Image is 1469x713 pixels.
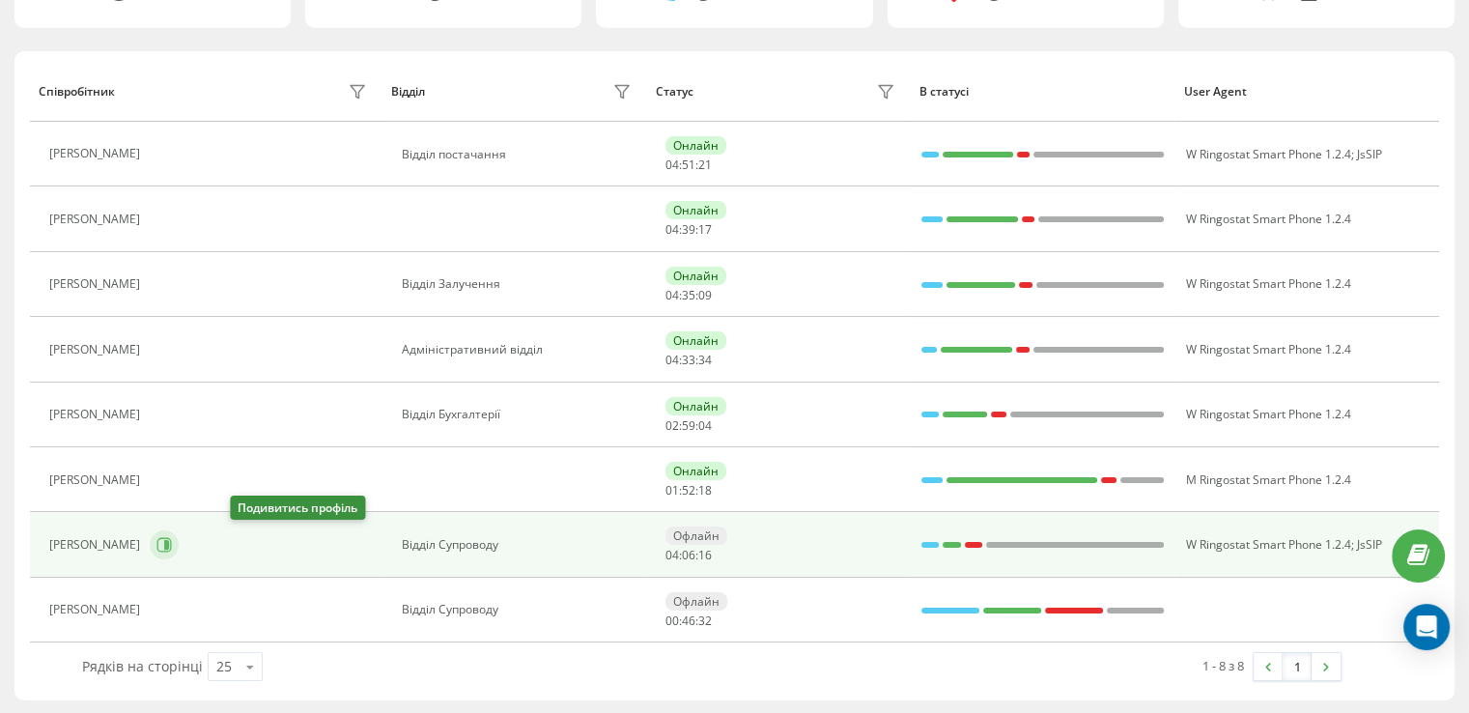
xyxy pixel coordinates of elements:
span: 32 [698,613,712,629]
span: 09 [698,287,712,303]
span: Рядків на сторінці [82,657,203,675]
div: Онлайн [665,462,726,480]
div: Відділ [391,85,425,99]
div: Відділ Бухгалтерії [402,408,636,421]
span: 01 [665,482,679,499]
span: 04 [665,547,679,563]
span: 17 [698,221,712,238]
span: 59 [682,417,695,434]
a: 1 [1283,653,1312,680]
span: JsSIP [1356,536,1381,553]
div: : : [665,158,712,172]
span: 04 [665,352,679,368]
div: Подивитись профіль [230,496,365,520]
span: 16 [698,547,712,563]
span: W Ringostat Smart Phone 1.2.4 [1185,211,1350,227]
div: [PERSON_NAME] [49,213,145,226]
span: 34 [698,352,712,368]
div: : : [665,289,712,302]
div: [PERSON_NAME] [49,603,145,616]
span: 52 [682,482,695,499]
div: Онлайн [665,136,726,155]
div: Офлайн [665,592,727,611]
div: Open Intercom Messenger [1403,604,1450,650]
span: 04 [698,417,712,434]
div: [PERSON_NAME] [49,277,145,291]
div: Онлайн [665,267,726,285]
div: : : [665,419,712,433]
span: 04 [665,221,679,238]
span: 21 [698,157,712,173]
span: 06 [682,547,695,563]
div: : : [665,354,712,367]
span: W Ringostat Smart Phone 1.2.4 [1185,536,1350,553]
div: [PERSON_NAME] [49,343,145,356]
div: Онлайн [665,331,726,350]
span: 18 [698,482,712,499]
div: [PERSON_NAME] [49,473,145,487]
span: 33 [682,352,695,368]
span: 04 [665,157,679,173]
span: W Ringostat Smart Phone 1.2.4 [1185,341,1350,357]
div: Офлайн [665,527,727,545]
div: : : [665,549,712,562]
span: 39 [682,221,695,238]
span: JsSIP [1356,146,1381,162]
div: : : [665,223,712,237]
div: Відділ Залучення [402,277,636,291]
span: 51 [682,157,695,173]
span: 35 [682,287,695,303]
span: 00 [665,613,679,629]
span: 04 [665,287,679,303]
div: Статус [656,85,693,99]
div: Онлайн [665,397,726,415]
span: 02 [665,417,679,434]
div: [PERSON_NAME] [49,538,145,552]
span: W Ringostat Smart Phone 1.2.4 [1185,406,1350,422]
div: Співробітник [39,85,115,99]
div: Відділ Супроводу [402,603,636,616]
div: Онлайн [665,201,726,219]
div: User Agent [1184,85,1430,99]
span: W Ringostat Smart Phone 1.2.4 [1185,275,1350,292]
div: 25 [216,657,232,676]
span: 46 [682,613,695,629]
div: : : [665,614,712,628]
div: 1 - 8 з 8 [1202,656,1244,675]
div: [PERSON_NAME] [49,408,145,421]
div: Відділ Супроводу [402,538,636,552]
span: W Ringostat Smart Phone 1.2.4 [1185,146,1350,162]
span: M Ringostat Smart Phone 1.2.4 [1185,471,1350,488]
div: [PERSON_NAME] [49,147,145,160]
div: : : [665,484,712,498]
div: Адміністративний відділ [402,343,636,356]
div: Відділ постачання [402,148,636,161]
div: В статусі [919,85,1166,99]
